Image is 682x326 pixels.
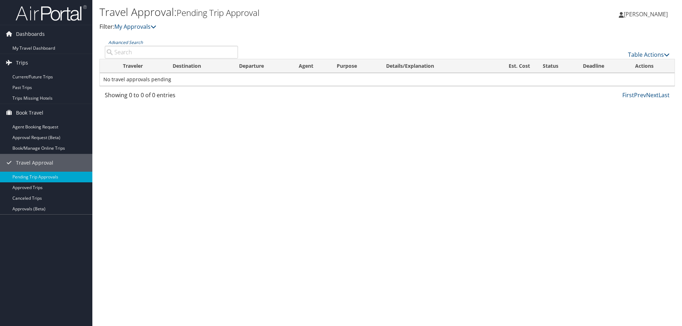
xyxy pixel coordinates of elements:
a: [PERSON_NAME] [619,4,675,25]
input: Advanced Search [105,46,238,59]
p: Filter: [99,22,483,32]
div: Showing 0 to 0 of 0 entries [105,91,238,103]
th: Purpose [330,59,380,73]
span: Travel Approval [16,154,53,172]
span: Dashboards [16,25,45,43]
a: Prev [634,91,646,99]
span: Trips [16,54,28,72]
img: airportal-logo.png [16,5,87,21]
th: Deadline: activate to sort column descending [577,59,629,73]
a: Next [646,91,659,99]
a: Table Actions [628,51,670,59]
th: Traveler: activate to sort column ascending [117,59,166,73]
span: [PERSON_NAME] [624,10,668,18]
th: Destination: activate to sort column ascending [166,59,233,73]
small: Pending Trip Approval [177,7,259,18]
th: Agent [292,59,330,73]
th: Departure: activate to sort column ascending [233,59,293,73]
a: First [622,91,634,99]
td: No travel approvals pending [100,73,675,86]
th: Actions [629,59,675,73]
th: Details/Explanation [380,59,486,73]
h1: Travel Approval: [99,5,483,20]
th: Est. Cost: activate to sort column ascending [486,59,536,73]
a: Last [659,91,670,99]
a: My Approvals [114,23,156,31]
th: Status: activate to sort column ascending [536,59,577,73]
a: Advanced Search [108,39,143,45]
span: Book Travel [16,104,43,122]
